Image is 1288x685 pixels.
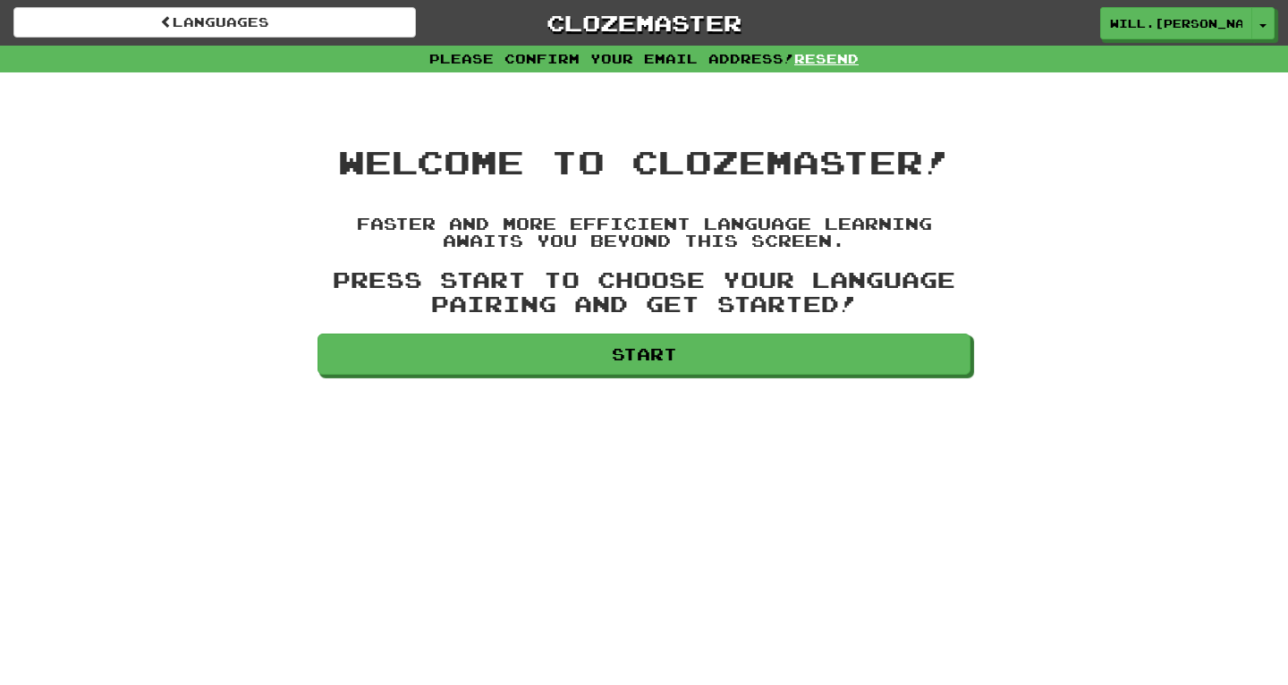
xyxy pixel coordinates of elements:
h3: Press Start to choose your language pairing and get started! [318,268,970,316]
a: Resend [794,51,859,66]
h1: Welcome to Clozemaster! [318,144,970,180]
a: Clozemaster [443,7,845,38]
a: will.[PERSON_NAME] [1100,7,1252,39]
a: Start [318,334,970,375]
h4: Faster and more efficient language learning awaits you beyond this screen. [318,216,970,251]
span: will.[PERSON_NAME] [1110,15,1242,31]
a: Languages [13,7,416,38]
